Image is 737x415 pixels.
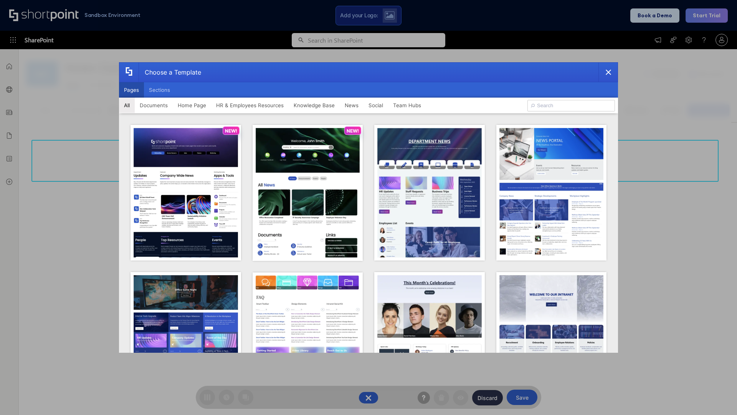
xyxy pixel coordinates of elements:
p: NEW! [225,128,237,134]
button: Knowledge Base [289,98,340,113]
div: template selector [119,62,618,353]
button: Team Hubs [388,98,426,113]
button: HR & Employees Resources [211,98,289,113]
button: All [119,98,135,113]
input: Search [527,100,615,111]
button: Home Page [173,98,211,113]
button: News [340,98,364,113]
button: Documents [135,98,173,113]
button: Pages [119,82,144,98]
button: Social [364,98,388,113]
div: Choose a Template [139,63,201,82]
button: Sections [144,82,175,98]
iframe: Chat Widget [699,378,737,415]
p: NEW! [347,128,359,134]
